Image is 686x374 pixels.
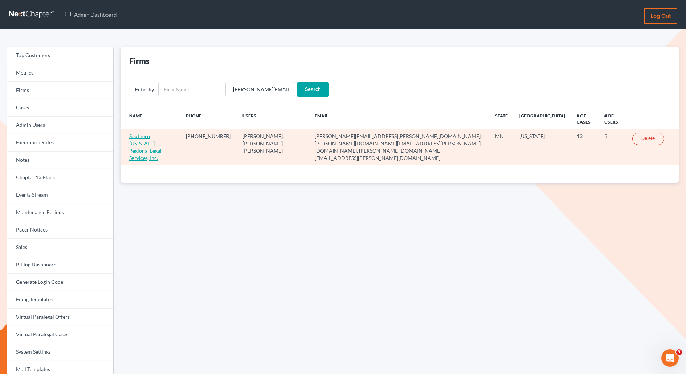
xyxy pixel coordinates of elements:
[129,56,150,66] div: Firms
[7,326,113,343] a: Virtual Paralegal Cases
[571,108,599,129] th: # of Cases
[7,99,113,117] a: Cases
[599,108,626,129] th: # of Users
[676,349,682,355] span: 3
[129,133,162,161] a: Southern [US_STATE] Regional Legal Services, Inc.
[135,85,155,93] label: Filter by:
[180,129,237,165] td: [PHONE_NUMBER]
[571,129,599,165] td: 13
[7,291,113,309] a: Filing Templates
[7,134,113,152] a: Exemption Rules
[7,152,113,169] a: Notes
[180,108,237,129] th: Phone
[309,129,489,165] td: [PERSON_NAME][EMAIL_ADDRESS][PERSON_NAME][DOMAIN_NAME], [PERSON_NAME][DOMAIN_NAME][EMAIL_ADDRESS]...
[7,64,113,82] a: Metrics
[297,82,329,97] input: Search
[309,108,489,129] th: Email
[7,256,113,274] a: Billing Dashboard
[7,274,113,291] a: Generate Login Code
[514,129,571,165] td: [US_STATE]
[661,349,679,367] iframe: Intercom live chat
[228,82,295,96] input: Users
[7,309,113,326] a: Virtual Paralegal Offers
[7,117,113,134] a: Admin Users
[121,108,180,129] th: Name
[7,186,113,204] a: Events Stream
[7,221,113,239] a: Pacer Notices
[489,129,514,165] td: MN
[7,343,113,361] a: System Settings
[599,129,626,165] td: 3
[489,108,514,129] th: State
[644,8,677,24] a: Log out
[514,108,571,129] th: [GEOGRAPHIC_DATA]
[7,204,113,221] a: Maintenance Periods
[7,239,113,256] a: Sales
[237,129,309,165] td: [PERSON_NAME], [PERSON_NAME], [PERSON_NAME]
[632,133,664,145] a: Delete
[158,82,226,96] input: Firm Name
[7,47,113,64] a: Top Customers
[61,8,120,21] a: Admin Dashboard
[7,82,113,99] a: Firms
[237,108,309,129] th: Users
[7,169,113,186] a: Chapter 13 Plans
